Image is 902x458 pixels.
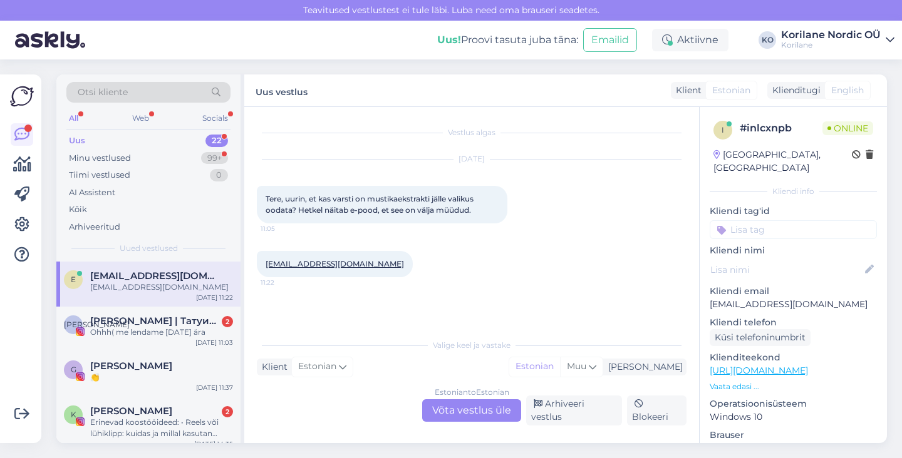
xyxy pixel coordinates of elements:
[257,153,687,165] div: [DATE]
[710,397,877,410] p: Operatsioonisüsteem
[222,406,233,417] div: 2
[196,293,233,302] div: [DATE] 11:22
[710,244,877,257] p: Kliendi nimi
[767,84,821,97] div: Klienditugi
[710,381,877,392] p: Vaata edasi ...
[740,121,822,136] div: # inlcxnpb
[437,34,461,46] b: Uus!
[196,383,233,392] div: [DATE] 11:37
[261,278,308,287] span: 11:22
[627,395,687,425] div: Blokeeri
[90,372,233,383] div: 👏
[130,110,152,126] div: Web
[90,417,233,439] div: Erinevad koostööideed: • Reels või lühiklipp: kuidas ja millal kasutan Korilase tooteid oma igapä...
[200,110,231,126] div: Socials
[90,315,220,327] span: АЛИНА | Татуированная мама, специалист по анализу рисунка
[71,365,76,374] span: G
[712,84,750,97] span: Estonian
[90,405,172,417] span: Kristina Karu
[710,410,877,424] p: Windows 10
[509,357,560,376] div: Estonian
[671,84,702,97] div: Klient
[652,29,728,51] div: Aktiivne
[759,31,776,49] div: KO
[435,387,509,398] div: Estonian to Estonian
[710,329,811,346] div: Küsi telefoninumbrit
[69,203,87,216] div: Kõik
[722,125,724,135] span: i
[710,298,877,311] p: [EMAIL_ADDRESS][DOMAIN_NAME]
[710,429,877,442] p: Brauser
[710,351,877,364] p: Klienditeekond
[205,135,228,147] div: 22
[822,121,873,135] span: Online
[194,439,233,449] div: [DATE] 14:35
[831,84,864,97] span: English
[71,410,76,419] span: K
[781,30,894,50] a: Korilane Nordic OÜKorilane
[69,186,115,199] div: AI Assistent
[298,360,336,374] span: Estonian
[526,395,622,425] div: Arhiveeri vestlus
[710,316,877,329] p: Kliendi telefon
[90,360,172,372] span: Gertu T
[201,152,228,165] div: 99+
[710,220,877,239] input: Lisa tag
[69,152,131,165] div: Minu vestlused
[257,360,288,374] div: Klient
[567,360,586,372] span: Muu
[90,270,220,282] span: ene.paron@gmail.com
[66,110,81,126] div: All
[422,399,521,422] div: Võta vestlus üle
[120,243,178,254] span: Uued vestlused
[713,148,852,175] div: [GEOGRAPHIC_DATA], [GEOGRAPHIC_DATA]
[78,86,128,99] span: Otsi kliente
[69,135,85,147] div: Uus
[437,33,578,48] div: Proovi tasuta juba täna:
[710,285,877,298] p: Kliendi email
[266,194,475,215] span: Tere, uurin, et kas varsti on mustikaekstrakti jälle valikus oodata? Hetkel näitab e-pood, et see...
[64,320,130,329] span: [PERSON_NAME]
[256,82,308,99] label: Uus vestlus
[90,282,233,293] div: [EMAIL_ADDRESS][DOMAIN_NAME]
[583,28,637,52] button: Emailid
[71,275,76,284] span: e
[710,365,808,376] a: [URL][DOMAIN_NAME]
[10,84,34,108] img: Askly Logo
[257,127,687,138] div: Vestlus algas
[257,340,687,351] div: Valige keel ja vastake
[781,30,881,40] div: Korilane Nordic OÜ
[781,40,881,50] div: Korilane
[710,186,877,197] div: Kliendi info
[261,224,308,233] span: 11:05
[69,221,120,233] div: Arhiveeritud
[710,205,877,218] p: Kliendi tag'id
[69,169,130,181] div: Tiimi vestlused
[222,316,233,327] div: 2
[195,338,233,347] div: [DATE] 11:03
[603,360,683,374] div: [PERSON_NAME]
[710,263,863,277] input: Lisa nimi
[210,169,228,181] div: 0
[710,442,877,455] p: Chrome [TECHNICAL_ID]
[266,259,404,268] a: [EMAIL_ADDRESS][DOMAIN_NAME]
[90,327,233,338] div: Ohhh( me lendame [DATE] ära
